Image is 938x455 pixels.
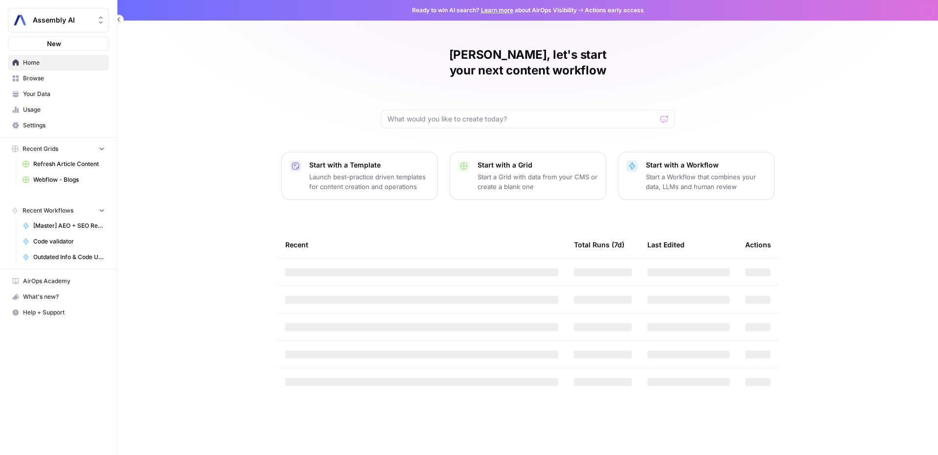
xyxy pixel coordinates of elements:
h1: [PERSON_NAME], let's start your next content workflow [381,47,675,78]
a: Settings [8,118,109,133]
div: Actions [745,231,771,258]
a: [Master] AEO + SEO Refresh [18,218,109,234]
span: Usage [23,105,105,114]
a: Refresh Article Content [18,156,109,172]
span: AirOps Academy [23,277,105,286]
a: Learn more [481,6,513,14]
button: Start with a WorkflowStart a Workflow that combines your data, LLMs and human review [618,152,775,200]
a: Webflow - Blogs [18,172,109,188]
button: Help + Support [8,305,109,320]
span: Settings [23,121,105,130]
a: Code validator [18,234,109,249]
span: Webflow - Blogs [33,175,105,184]
span: Outdated Info & Code Updater [33,253,105,262]
a: Usage [8,102,109,118]
p: Launch best-practice driven templates for content creation and operations [309,172,430,192]
div: Recent [285,231,558,258]
button: Recent Grids [8,142,109,156]
a: Home [8,55,109,71]
button: Workspace: Assembly AI [8,8,109,32]
button: New [8,36,109,51]
span: [Master] AEO + SEO Refresh [33,221,105,230]
span: Refresh Article Content [33,160,105,168]
span: Your Data [23,90,105,98]
p: Start a Workflow that combines your data, LLMs and human review [646,172,766,192]
p: Start with a Template [309,160,430,170]
p: Start a Grid with data from your CMS or create a blank one [478,172,598,192]
span: Code validator [33,237,105,246]
button: What's new? [8,289,109,305]
span: Browse [23,74,105,83]
span: Recent Workflows [23,206,73,215]
input: What would you like to create today? [388,114,657,124]
span: Ready to win AI search? about AirOps Visibility [412,6,577,15]
a: Your Data [8,86,109,102]
a: Outdated Info & Code Updater [18,249,109,265]
a: AirOps Academy [8,273,109,289]
div: Total Runs (7d) [574,231,624,258]
span: Home [23,58,105,67]
button: Start with a GridStart a Grid with data from your CMS or create a blank one [450,152,606,200]
span: Actions early access [585,6,644,15]
button: Recent Workflows [8,203,109,218]
p: Start with a Workflow [646,160,766,170]
p: Start with a Grid [478,160,598,170]
a: Browse [8,71,109,86]
img: Assembly AI Logo [11,11,29,29]
span: New [47,39,61,48]
span: Assembly AI [33,15,92,25]
span: Help + Support [23,308,105,317]
div: Last Edited [647,231,685,258]
span: Recent Grids [23,144,58,153]
button: Start with a TemplateLaunch best-practice driven templates for content creation and operations [281,152,438,200]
